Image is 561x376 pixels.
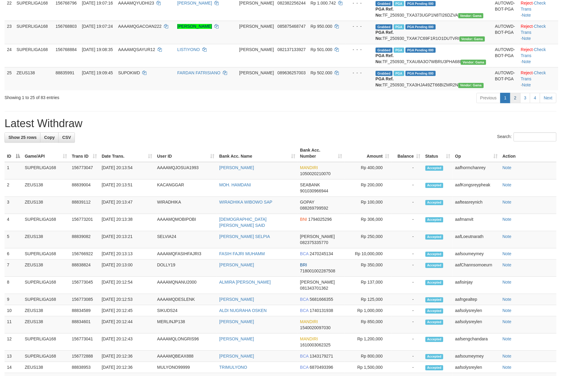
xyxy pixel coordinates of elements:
[425,320,444,325] span: Accepted
[118,70,140,75] span: SUPOKWD
[521,24,546,35] a: Check Trans
[425,280,444,285] span: Accepted
[392,294,423,305] td: -
[311,24,332,29] span: Rp 950.000
[58,132,75,143] a: CSV
[300,217,307,222] span: BNI
[69,197,99,214] td: 88839112
[22,294,69,305] td: SUPERLIGA168
[219,217,267,228] a: [DEMOGRAPHIC_DATA][PERSON_NAME] SAID
[502,319,511,324] a: Note
[345,197,392,214] td: Rp 100,000
[118,1,154,5] span: AAAAMQYUDHI23
[155,145,217,162] th: User ID: activate to sort column ascending
[310,308,333,313] span: Copy 1740131938 to clipboard
[521,70,546,81] a: Check Trans
[376,71,393,76] span: Grabbed
[345,362,392,373] td: Rp 1,500,000
[22,214,69,231] td: SUPERLIGA168
[510,93,521,103] a: 2
[394,71,404,76] span: Marked by aafpengsreynich
[348,23,371,29] div: - - -
[392,179,423,197] td: -
[518,21,558,44] td: · ·
[300,182,320,187] span: SEABANK
[392,231,423,248] td: -
[5,305,22,316] td: 10
[345,351,392,362] td: Rp 800,000
[308,217,332,222] span: Copy 1794025296 to clipboard
[69,277,99,294] td: 156773045
[155,316,217,333] td: MERLINJP138
[300,171,331,176] span: Copy 1050020210070 to clipboard
[99,362,155,373] td: [DATE] 20:12:36
[453,162,500,179] td: aafhormchanrey
[155,179,217,197] td: KACANGGAR
[345,231,392,248] td: Rp 250,000
[22,179,69,197] td: ZEUS138
[406,47,436,53] span: PGA Pending
[394,47,404,53] span: Marked by aafsoumeymey
[5,179,22,197] td: 2
[311,1,336,5] span: Rp 1.000.742
[177,47,200,52] a: LISTIYONO
[425,297,444,302] span: Accepted
[99,316,155,333] td: [DATE] 20:12:44
[22,333,69,351] td: SUPERLIGA168
[99,277,155,294] td: [DATE] 20:12:54
[82,24,113,29] span: [DATE] 19:07:24
[219,308,267,313] a: ALDI NUGRAHA OSKEN
[5,248,22,259] td: 6
[394,1,404,6] span: Marked by aafsoumeymey
[425,200,444,205] span: Accepted
[22,162,69,179] td: SUPERLIGA168
[219,297,254,302] a: [PERSON_NAME]
[219,336,254,341] a: [PERSON_NAME]
[453,259,500,277] td: aafChannsomoeurn
[5,277,22,294] td: 8
[453,362,500,373] td: aafsolysreylen
[345,294,392,305] td: Rp 125,000
[392,351,423,362] td: -
[219,251,265,256] a: FASIH FAJRI MUHAMM
[22,305,69,316] td: ZEUS138
[99,259,155,277] td: [DATE] 20:13:00
[277,70,306,75] span: Copy 089636257003 to clipboard
[239,24,274,29] span: [PERSON_NAME]
[99,162,155,179] td: [DATE] 20:13:54
[394,24,404,29] span: Marked by aafsoumeymey
[69,316,99,333] td: 88834601
[425,308,444,313] span: Accepted
[502,217,511,222] a: Note
[522,13,531,18] a: Note
[99,351,155,362] td: [DATE] 20:12:36
[425,183,444,188] span: Accepted
[155,277,217,294] td: AAAAMQNANU2000
[155,351,217,362] td: AAAAMQBEAX888
[502,308,511,313] a: Note
[118,47,155,52] span: AAAAMQSAYUR12
[99,305,155,316] td: [DATE] 20:12:45
[8,135,37,140] span: Show 25 rows
[82,70,113,75] span: [DATE] 19:09:45
[5,316,22,333] td: 11
[425,252,444,257] span: Accepted
[376,24,393,29] span: Grabbed
[300,251,309,256] span: BCA
[5,21,14,44] td: 23
[345,333,392,351] td: Rp 1,200,000
[14,67,53,90] td: ZEUS138
[310,297,333,302] span: Copy 5681666355 to clipboard
[453,248,500,259] td: aafsoumeymey
[99,179,155,197] td: [DATE] 20:13:51
[155,231,217,248] td: SELVIA24
[5,197,22,214] td: 3
[392,248,423,259] td: -
[392,333,423,351] td: -
[69,259,99,277] td: 88838824
[56,47,77,52] span: 156768884
[99,248,155,259] td: [DATE] 20:13:13
[5,214,22,231] td: 4
[155,305,217,316] td: SIKUDS24
[406,24,436,29] span: PGA Pending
